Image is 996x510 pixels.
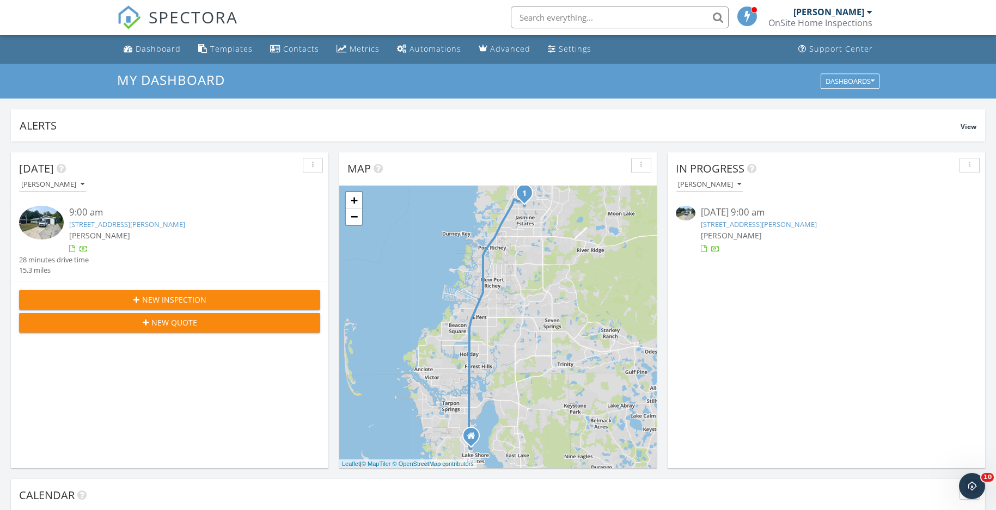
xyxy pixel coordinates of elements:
iframe: Intercom live chat [959,473,985,499]
button: Dashboards [821,73,879,89]
a: © OpenStreetMap contributors [393,460,474,467]
a: Dashboard [119,39,185,59]
button: [PERSON_NAME] [676,177,743,192]
button: New Inspection [19,290,320,310]
a: 9:00 am [STREET_ADDRESS][PERSON_NAME] [PERSON_NAME] 28 minutes drive time 15.3 miles [19,206,320,275]
span: View [961,122,976,131]
a: Templates [194,39,257,59]
span: Map [347,161,371,176]
div: 10137 Oleander Dr, Port Richey, FL 34668 [524,193,531,199]
a: Contacts [266,39,323,59]
span: [DATE] [19,161,54,176]
div: [PERSON_NAME] [678,181,741,188]
a: SPECTORA [117,15,238,38]
div: Settings [559,44,591,54]
div: Contacts [283,44,319,54]
a: Support Center [794,39,877,59]
span: SPECTORA [149,5,238,28]
div: Advanced [490,44,530,54]
div: 9:00 am [69,206,295,219]
div: OnSite Home Inspections [768,17,872,28]
span: Calendar [19,488,75,502]
i: 1 [522,190,527,198]
a: Leaflet [342,460,360,467]
a: Metrics [332,39,384,59]
a: [STREET_ADDRESS][PERSON_NAME] [69,219,185,229]
a: © MapTiler [362,460,391,467]
span: In Progress [676,161,744,176]
a: Settings [543,39,596,59]
a: Automations (Basic) [393,39,466,59]
div: Automations [410,44,461,54]
span: New Quote [151,317,197,328]
button: New Quote [19,313,320,333]
div: 2587 Cyprus Dr. Bldg 3 Unit 102, Palm Harbor FL 34684 [471,435,478,442]
span: [PERSON_NAME] [69,230,130,241]
img: The Best Home Inspection Software - Spectora [117,5,141,29]
div: [PERSON_NAME] [21,181,84,188]
span: My Dashboard [117,71,225,89]
div: | [339,459,476,469]
div: Support Center [809,44,873,54]
a: Zoom out [346,208,362,225]
a: Zoom in [346,192,362,208]
img: 9574969%2Fcover_photos%2FlbW3UnAiEPTIJnE2dwch%2Fsmall.jpg [19,206,64,239]
div: [PERSON_NAME] [793,7,864,17]
a: Advanced [474,39,535,59]
a: [STREET_ADDRESS][PERSON_NAME] [701,219,817,229]
div: Dashboard [136,44,181,54]
div: 28 minutes drive time [19,255,89,265]
div: Templates [210,44,253,54]
button: [PERSON_NAME] [19,177,87,192]
input: Search everything... [511,7,729,28]
a: [DATE] 9:00 am [STREET_ADDRESS][PERSON_NAME] [PERSON_NAME] [676,206,977,254]
div: Dashboards [826,77,875,85]
span: New Inspection [142,294,206,305]
div: Metrics [350,44,380,54]
div: Alerts [20,118,961,133]
span: 10 [981,473,994,482]
span: [PERSON_NAME] [701,230,762,241]
img: 9574969%2Fcover_photos%2FlbW3UnAiEPTIJnE2dwch%2Fsmall.jpg [676,206,695,220]
div: 15.3 miles [19,265,89,275]
div: [DATE] 9:00 am [701,206,952,219]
